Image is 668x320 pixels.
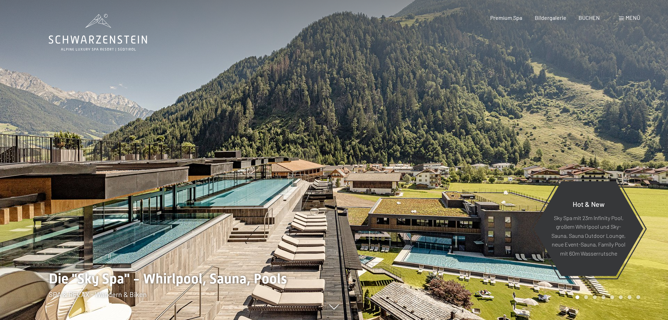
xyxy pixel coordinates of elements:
div: Carousel Page 3 [593,295,597,299]
a: Premium Spa [490,14,522,21]
div: Carousel Page 5 [610,295,614,299]
p: Sky Spa mit 23m Infinity Pool, großem Whirlpool und Sky-Sauna, Sauna Outdoor Lounge, neue Event-S... [551,213,626,258]
div: Carousel Page 1 (Current Slide) [575,295,579,299]
a: Hot & New Sky Spa mit 23m Infinity Pool, großem Whirlpool und Sky-Sauna, Sauna Outdoor Lounge, ne... [533,181,644,276]
div: Carousel Page 8 [636,295,640,299]
div: Carousel Pagination [573,295,640,299]
div: Carousel Page 2 [584,295,588,299]
span: Hot & New [573,200,605,208]
span: Menü [626,14,640,21]
div: Carousel Page 7 [628,295,631,299]
a: BUCHEN [579,14,600,21]
div: Carousel Page 4 [602,295,605,299]
a: Bildergalerie [535,14,566,21]
div: Carousel Page 6 [619,295,623,299]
